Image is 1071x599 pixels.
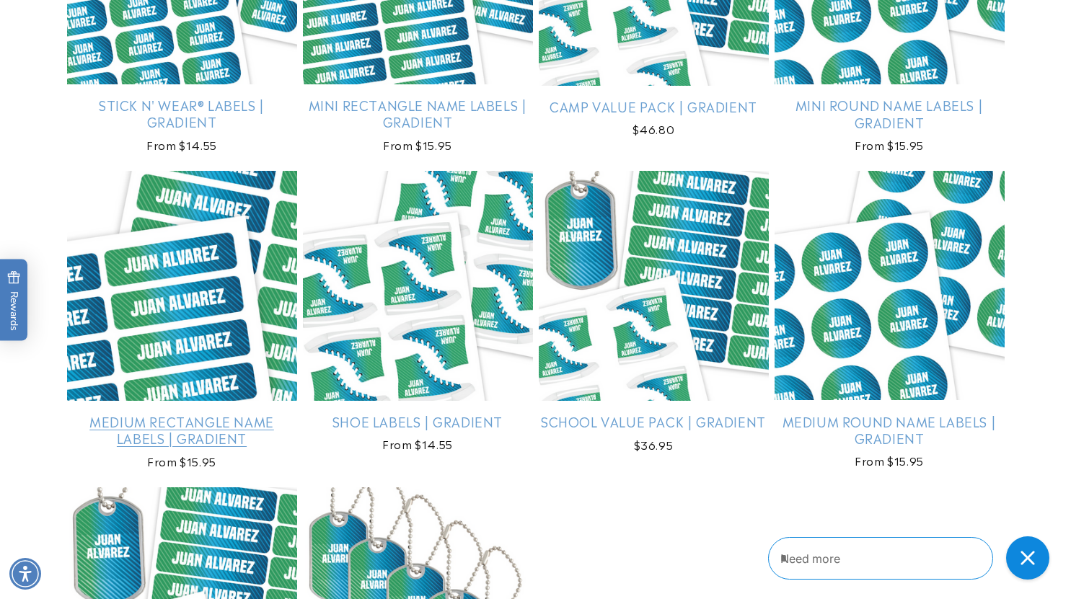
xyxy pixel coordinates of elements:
[9,558,41,590] div: Accessibility Menu
[67,97,297,130] a: Stick N' Wear® Labels | Gradient
[303,413,533,430] a: Shoe Labels | Gradient
[768,531,1057,585] iframe: Gorgias Floating Chat
[67,413,297,447] a: Medium Rectangle Name Labels | Gradient
[303,97,533,130] a: Mini Rectangle Name Labels | Gradient
[539,98,769,115] a: Camp Value Pack | Gradient
[539,413,769,430] a: School Value Pack | Gradient
[7,270,21,330] span: Rewards
[775,413,1005,447] a: Medium Round Name Labels | Gradient
[775,97,1005,130] a: Mini Round Name Labels | Gradient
